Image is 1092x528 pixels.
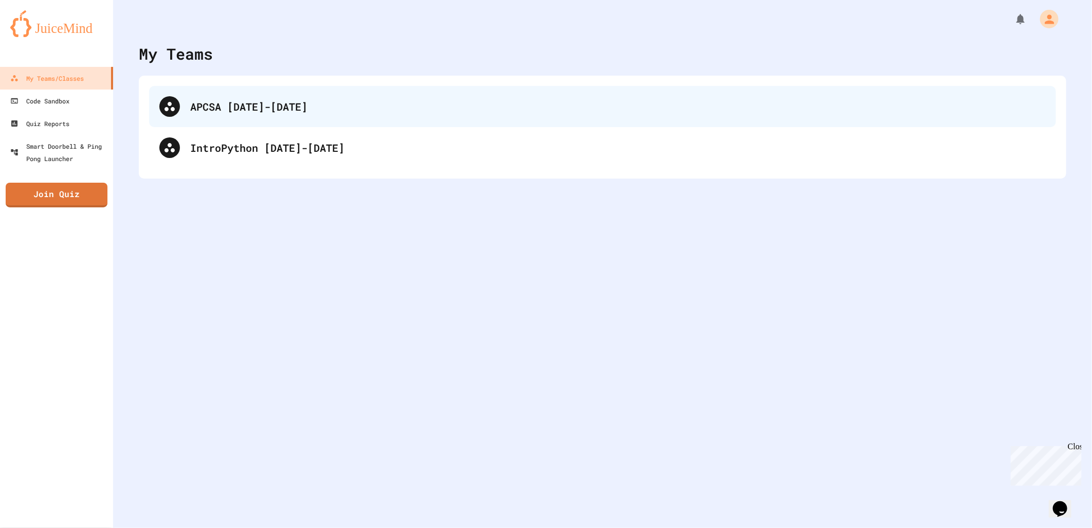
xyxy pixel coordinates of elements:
[149,86,1056,127] div: APCSA [DATE]-[DATE]
[149,127,1056,168] div: IntroPython [DATE]-[DATE]
[190,99,1046,114] div: APCSA [DATE]-[DATE]
[4,4,71,65] div: Chat with us now!Close
[190,140,1046,155] div: IntroPython [DATE]-[DATE]
[1007,442,1082,486] iframe: chat widget
[10,117,69,130] div: Quiz Reports
[10,140,109,165] div: Smart Doorbell & Ping Pong Launcher
[995,10,1029,28] div: My Notifications
[10,95,69,107] div: Code Sandbox
[10,10,103,37] img: logo-orange.svg
[6,183,107,207] a: Join Quiz
[1049,487,1082,518] iframe: chat widget
[139,42,213,65] div: My Teams
[10,72,84,84] div: My Teams/Classes
[1029,7,1061,31] div: My Account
